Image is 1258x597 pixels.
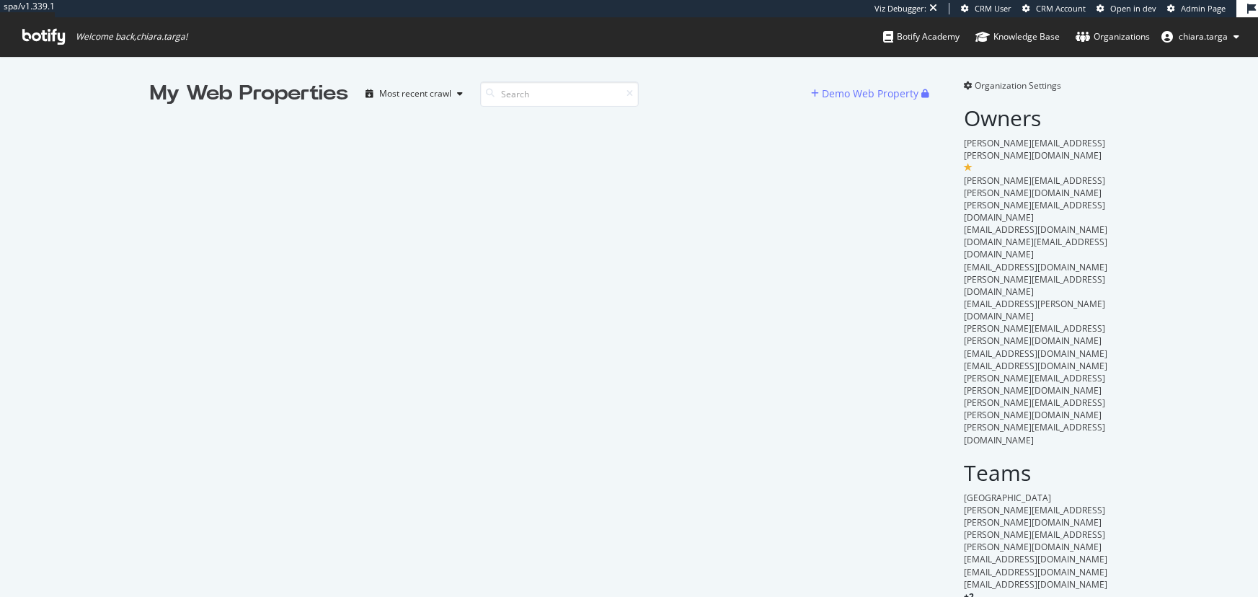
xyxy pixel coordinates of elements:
span: chiara.targa [1179,30,1228,43]
button: Most recent crawl [360,82,469,105]
a: Open in dev [1097,3,1156,14]
a: CRM Account [1022,3,1086,14]
span: Admin Page [1181,3,1226,14]
span: [EMAIL_ADDRESS][DOMAIN_NAME] [964,348,1107,360]
button: Demo Web Property [811,82,921,105]
span: [EMAIL_ADDRESS][DOMAIN_NAME] [964,261,1107,273]
span: [PERSON_NAME][EMAIL_ADDRESS][DOMAIN_NAME] [964,273,1105,298]
span: [PERSON_NAME][EMAIL_ADDRESS][PERSON_NAME][DOMAIN_NAME] [964,372,1105,397]
span: [PERSON_NAME][EMAIL_ADDRESS][PERSON_NAME][DOMAIN_NAME] [964,322,1105,347]
span: [DOMAIN_NAME][EMAIL_ADDRESS][DOMAIN_NAME] [964,236,1107,260]
span: [EMAIL_ADDRESS][PERSON_NAME][DOMAIN_NAME] [964,298,1105,322]
a: Botify Academy [883,17,960,56]
span: [PERSON_NAME][EMAIL_ADDRESS][DOMAIN_NAME] [964,421,1105,446]
a: Organizations [1076,17,1150,56]
h2: Teams [964,461,1109,485]
span: [PERSON_NAME][EMAIL_ADDRESS][PERSON_NAME][DOMAIN_NAME] [964,137,1105,162]
div: My Web Properties [150,79,348,108]
div: Demo Web Property [822,87,918,101]
span: [PERSON_NAME][EMAIL_ADDRESS][PERSON_NAME][DOMAIN_NAME] [964,504,1105,529]
span: Welcome back, chiara.targa ! [76,31,187,43]
a: Knowledge Base [975,17,1060,56]
div: Most recent crawl [379,89,451,98]
div: [GEOGRAPHIC_DATA] [964,492,1109,504]
span: [EMAIL_ADDRESS][DOMAIN_NAME] [964,360,1107,372]
button: chiara.targa [1150,25,1251,48]
span: CRM Account [1036,3,1086,14]
span: [EMAIL_ADDRESS][DOMAIN_NAME] [964,553,1107,565]
span: [PERSON_NAME][EMAIL_ADDRESS][PERSON_NAME][DOMAIN_NAME] [964,397,1105,421]
span: [EMAIL_ADDRESS][DOMAIN_NAME] [964,224,1107,236]
span: [EMAIL_ADDRESS][DOMAIN_NAME] [964,566,1107,578]
span: [EMAIL_ADDRESS][DOMAIN_NAME] [964,578,1107,591]
a: Demo Web Property [811,87,921,99]
span: [PERSON_NAME][EMAIL_ADDRESS][PERSON_NAME][DOMAIN_NAME] [964,529,1105,553]
a: CRM User [961,3,1011,14]
h2: Owners [964,106,1109,130]
div: Organizations [1076,30,1150,44]
span: Open in dev [1110,3,1156,14]
span: [PERSON_NAME][EMAIL_ADDRESS][DOMAIN_NAME] [964,199,1105,224]
div: Knowledge Base [975,30,1060,44]
div: Botify Academy [883,30,960,44]
div: Viz Debugger: [874,3,926,14]
span: Organization Settings [975,79,1061,92]
span: CRM User [975,3,1011,14]
span: [PERSON_NAME][EMAIL_ADDRESS][PERSON_NAME][DOMAIN_NAME] [964,174,1105,199]
a: Admin Page [1167,3,1226,14]
input: Search [480,81,639,107]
